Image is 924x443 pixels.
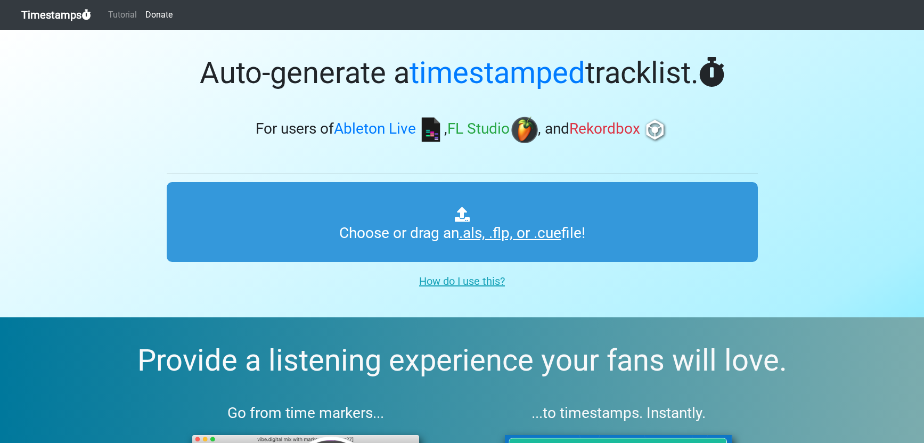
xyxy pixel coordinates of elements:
[511,117,538,143] img: fl.png
[104,4,141,26] a: Tutorial
[410,55,585,91] span: timestamped
[334,120,416,138] span: Ableton Live
[569,120,640,138] span: Rekordbox
[167,55,758,91] h1: Auto-generate a tracklist.
[447,120,510,138] span: FL Studio
[141,4,177,26] a: Donate
[167,404,445,422] h3: Go from time markers...
[642,117,668,143] img: rb.png
[167,117,758,143] h3: For users of , , and
[479,404,758,422] h3: ...to timestamps. Instantly.
[21,4,91,26] a: Timestamps
[26,343,898,379] h2: Provide a listening experience your fans will love.
[419,275,505,288] u: How do I use this?
[418,117,444,143] img: ableton.png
